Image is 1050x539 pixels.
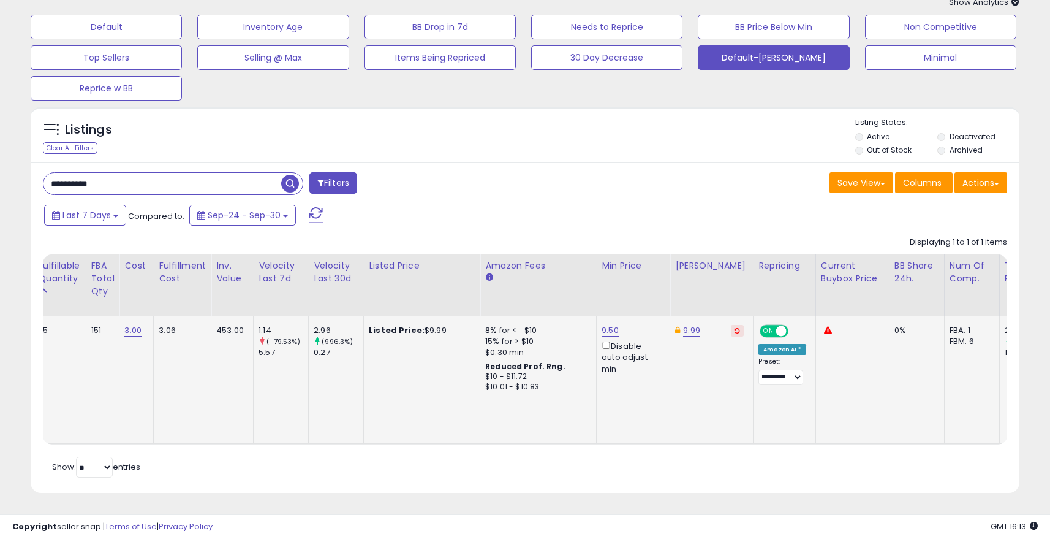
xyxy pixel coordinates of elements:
div: 0.27 [314,347,363,358]
button: Default-[PERSON_NAME] [698,45,849,70]
button: Inventory Age [197,15,349,39]
div: $10.01 - $10.83 [485,382,587,392]
div: FBA: 1 [950,325,990,336]
a: Privacy Policy [159,521,213,532]
button: Save View [829,172,893,193]
button: Needs to Reprice [531,15,682,39]
small: Amazon Fees. [485,272,493,283]
div: [PERSON_NAME] [675,259,748,272]
label: Deactivated [950,131,995,142]
div: 85 [38,325,76,336]
button: Minimal [865,45,1016,70]
span: Compared to: [128,210,184,222]
div: Min Price [602,259,665,272]
div: 8% for <= $10 [485,325,587,336]
div: $0.30 min [485,347,587,358]
a: Terms of Use [105,521,157,532]
span: Show: entries [52,461,140,473]
div: FBM: 6 [950,336,990,347]
span: Sep-24 - Sep-30 [208,209,281,221]
div: 151 [91,325,110,336]
div: 3.06 [159,325,202,336]
b: Listed Price: [369,324,425,336]
strong: Copyright [12,521,57,532]
div: Disable auto adjust min [602,339,660,375]
div: Current Buybox Price [821,259,884,285]
label: Archived [950,145,983,155]
div: Amazon Fees [485,259,591,272]
div: Listed Price [369,259,475,272]
button: 30 Day Decrease [531,45,682,70]
div: 2.96 [314,325,363,336]
div: 1.14 [259,325,308,336]
div: Amazon AI * [758,344,806,355]
p: Listing States: [855,117,1019,129]
div: 453.00 [216,325,244,336]
label: Out of Stock [867,145,912,155]
a: 9.50 [602,324,619,337]
div: 5.57 [259,347,308,358]
span: OFF [787,326,806,337]
div: Preset: [758,357,806,385]
div: $9.99 [369,325,470,336]
button: Filters [309,172,357,194]
button: Selling @ Max [197,45,349,70]
div: Inv. value [216,259,248,285]
span: 2025-10-11 16:13 GMT [991,521,1038,532]
div: Total Rev. [1005,259,1049,285]
a: 9.99 [683,324,700,337]
div: Cost [124,259,148,272]
button: Sep-24 - Sep-30 [189,205,296,226]
span: Columns [903,177,942,189]
button: Non Competitive [865,15,1016,39]
div: Clear All Filters [43,142,97,154]
b: Reduced Prof. Rng. [485,361,565,372]
span: ON [761,326,776,337]
button: Actions [954,172,1007,193]
div: $10 - $11.72 [485,372,587,382]
button: BB Drop in 7d [364,15,516,39]
div: Velocity Last 30d [314,259,358,285]
div: Num of Comp. [950,259,994,285]
span: Last 7 Days [62,209,111,221]
div: Fulfillable Quantity [38,259,80,285]
button: Default [31,15,182,39]
button: Reprice w BB [31,76,182,101]
a: 3.00 [124,324,142,337]
div: Repricing [758,259,810,272]
div: Displaying 1 to 1 of 1 items [910,237,1007,248]
div: Fulfillment Cost [159,259,206,285]
h5: Listings [65,121,112,139]
button: Columns [895,172,953,193]
label: Active [867,131,889,142]
div: BB Share 24h. [894,259,939,285]
div: FBA Total Qty [91,259,115,298]
small: (996.3%) [322,337,353,346]
button: BB Price Below Min [698,15,849,39]
div: 15% for > $10 [485,336,587,347]
button: Top Sellers [31,45,182,70]
div: seller snap | | [12,521,213,533]
button: Last 7 Days [44,205,126,226]
div: 0% [894,325,935,336]
button: Items Being Repriced [364,45,516,70]
small: (-79.53%) [266,337,300,346]
div: Velocity Last 7d [259,259,303,285]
